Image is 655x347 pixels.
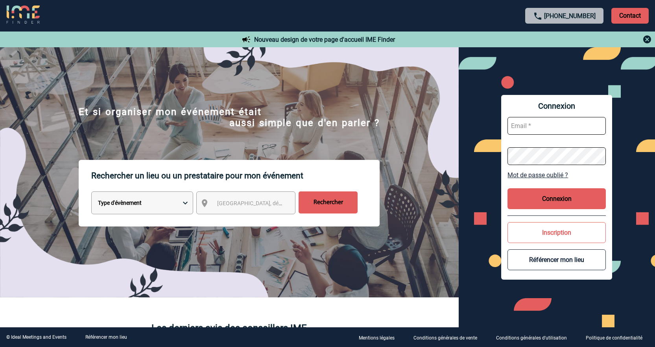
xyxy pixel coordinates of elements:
[217,200,327,206] span: [GEOGRAPHIC_DATA], département, région...
[490,334,579,341] a: Conditions générales d'utilisation
[611,8,649,24] p: Contact
[507,222,606,243] button: Inscription
[91,160,380,191] p: Rechercher un lieu ou un prestataire pour mon événement
[496,335,567,341] p: Conditions générales d'utilisation
[85,334,127,340] a: Référencer mon lieu
[507,117,606,135] input: Email *
[586,335,642,341] p: Politique de confidentialité
[544,12,596,20] a: [PHONE_NUMBER]
[507,249,606,270] button: Référencer mon lieu
[507,171,606,179] a: Mot de passe oublié ?
[413,335,477,341] p: Conditions générales de vente
[579,334,655,341] a: Politique de confidentialité
[6,334,66,340] div: © Ideal Meetings and Events
[299,191,358,213] input: Rechercher
[407,334,490,341] a: Conditions générales de vente
[359,335,395,341] p: Mentions légales
[533,11,542,21] img: call-24-px.png
[352,334,407,341] a: Mentions légales
[507,188,606,209] button: Connexion
[507,101,606,111] span: Connexion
